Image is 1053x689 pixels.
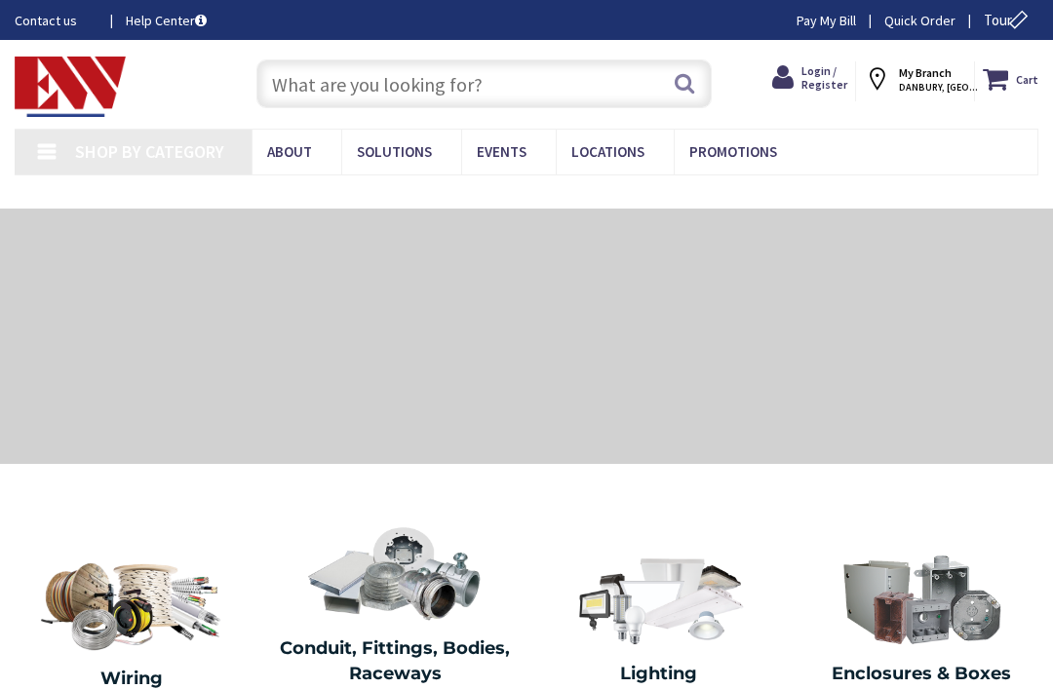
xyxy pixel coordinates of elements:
[983,61,1038,96] a: Cart
[75,140,224,163] span: Shop By Category
[477,142,526,161] span: Events
[772,61,847,95] a: Login / Register
[804,662,1038,687] h2: Enclosures & Boxes
[884,11,955,30] a: Quick Order
[126,11,207,30] a: Help Center
[256,59,713,108] input: What are you looking for?
[278,636,512,686] h2: Conduit, Fittings, Bodies, Raceways
[984,11,1033,29] span: Tour
[571,142,644,161] span: Locations
[1016,61,1038,96] strong: Cart
[797,11,856,30] a: Pay My Bill
[899,81,982,94] span: DANBURY, [GEOGRAPHIC_DATA]
[899,65,952,80] strong: My Branch
[15,57,126,117] img: Electrical Wholesalers, Inc.
[357,142,432,161] span: Solutions
[15,11,95,30] a: Contact us
[801,63,847,92] span: Login / Register
[864,61,966,96] div: My Branch DANBURY, [GEOGRAPHIC_DATA]
[689,142,777,161] span: Promotions
[541,662,775,687] h2: Lighting
[267,142,312,161] span: About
